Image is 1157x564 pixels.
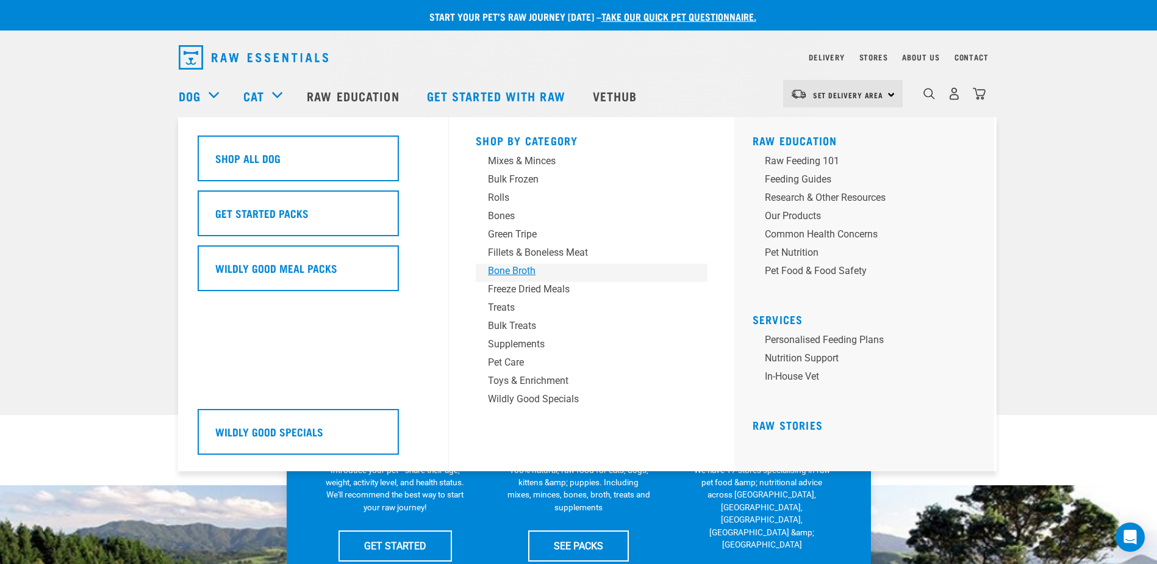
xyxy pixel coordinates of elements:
a: Nutrition Support [753,351,984,369]
a: Raw Education [295,71,414,120]
h5: Shop By Category [476,134,707,144]
a: Toys & Enrichment [476,374,707,392]
a: Shop All Dog [198,136,429,190]
h5: Get Started Packs [215,205,309,221]
div: Bulk Frozen [488,172,678,187]
h5: Wildly Good Specials [215,424,323,439]
h5: Services [753,313,984,323]
img: home-icon-1@2x.png [923,88,935,99]
div: Bone Broth [488,264,678,278]
a: Dog [179,87,201,105]
a: Bone Broth [476,264,707,282]
a: Treats [476,300,707,319]
a: About Us [902,55,939,59]
a: Get started with Raw [415,71,581,120]
a: Fillets & Boneless Meat [476,245,707,264]
div: Pet Nutrition [765,245,955,260]
p: Introduce your pet—share their age, weight, activity level, and health status. We'll recommend th... [323,464,467,514]
a: SEE PACKS [528,530,629,561]
div: Wildly Good Specials [488,392,678,407]
a: Raw Stories [753,422,823,428]
div: Supplements [488,337,678,352]
a: Freeze Dried Meals [476,282,707,300]
a: Research & Other Resources [753,190,984,209]
a: Wildly Good Specials [198,409,429,464]
div: Pet Care [488,355,678,370]
a: GET STARTED [339,530,452,561]
a: Contact [955,55,989,59]
div: Pet Food & Food Safety [765,264,955,278]
div: Raw Feeding 101 [765,154,955,168]
a: Raw Feeding 101 [753,154,984,172]
a: Pet Food & Food Safety [753,264,984,282]
a: Rolls [476,190,707,209]
div: Open Intercom Messenger [1116,522,1145,552]
div: Feeding Guides [765,172,955,187]
a: Pet Nutrition [753,245,984,264]
a: Green Tripe [476,227,707,245]
h5: Shop All Dog [215,150,281,166]
div: Bulk Treats [488,319,678,333]
div: Freeze Dried Meals [488,282,678,297]
img: Raw Essentials Logo [179,45,328,70]
p: 100% natural, raw food for cats, dogs, kittens &amp; puppies. Including mixes, minces, bones, bro... [507,464,650,514]
a: Mixes & Minces [476,154,707,172]
a: Raw Education [753,137,837,143]
a: Bulk Frozen [476,172,707,190]
img: user.png [948,87,961,100]
a: Pet Care [476,355,707,374]
p: We have 17 stores specialising in raw pet food &amp; nutritional advice across [GEOGRAPHIC_DATA],... [690,464,834,551]
a: Our Products [753,209,984,227]
nav: dropdown navigation [169,40,989,74]
div: Fillets & Boneless Meat [488,245,678,260]
a: Bulk Treats [476,319,707,337]
a: Delivery [809,55,844,59]
span: Set Delivery Area [813,93,884,97]
div: Common Health Concerns [765,227,955,242]
img: van-moving.png [790,89,807,99]
div: Research & Other Resources [765,190,955,205]
a: Personalised Feeding Plans [753,333,984,351]
a: Vethub [581,71,653,120]
img: home-icon@2x.png [973,87,986,100]
a: Supplements [476,337,707,355]
h5: Wildly Good Meal Packs [215,260,337,276]
a: Common Health Concerns [753,227,984,245]
a: Stores [859,55,888,59]
a: In-house vet [753,369,984,388]
div: Green Tripe [488,227,678,242]
div: Treats [488,300,678,315]
div: Bones [488,209,678,223]
div: Toys & Enrichment [488,374,678,388]
a: Wildly Good Meal Packs [198,245,429,300]
a: Cat [243,87,264,105]
div: Our Products [765,209,955,223]
a: Feeding Guides [753,172,984,190]
div: Mixes & Minces [488,154,678,168]
a: Bones [476,209,707,227]
a: Wildly Good Specials [476,392,707,410]
a: Get Started Packs [198,190,429,245]
div: Rolls [488,190,678,205]
a: take our quick pet questionnaire. [601,13,756,19]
